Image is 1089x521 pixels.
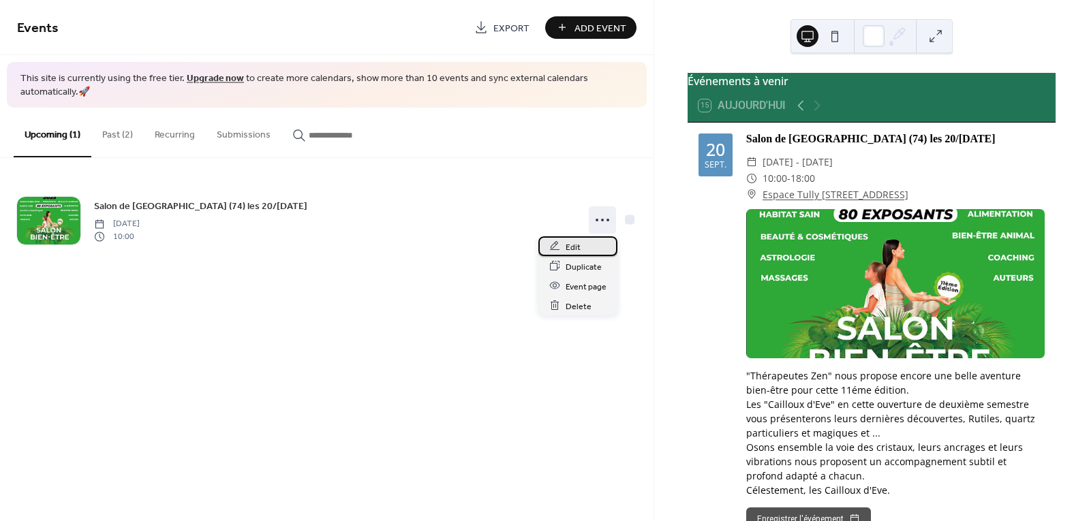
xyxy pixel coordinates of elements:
[787,170,791,187] span: -
[566,259,602,274] span: Duplicate
[706,141,725,158] div: 20
[14,108,91,157] button: Upcoming (1)
[566,299,592,313] span: Delete
[763,170,787,187] span: 10:00
[688,73,1056,89] div: Événements à venir
[791,170,815,187] span: 18:00
[20,72,633,99] span: This site is currently using the free tier. to create more calendars, show more than 10 events an...
[545,16,636,39] button: Add Event
[763,154,833,170] span: [DATE] - [DATE]
[144,108,206,156] button: Recurring
[746,187,757,203] div: ​
[566,240,581,254] span: Edit
[574,21,626,35] span: Add Event
[94,230,140,242] span: 10:00
[187,69,244,88] a: Upgrade now
[746,170,757,187] div: ​
[705,161,726,170] div: sept.
[746,131,1045,147] div: Salon de [GEOGRAPHIC_DATA] (74) les 20/[DATE]
[94,198,307,214] a: Salon de [GEOGRAPHIC_DATA] (74) les 20/[DATE]
[94,200,307,214] span: Salon de [GEOGRAPHIC_DATA] (74) les 20/[DATE]
[746,154,757,170] div: ​
[206,108,281,156] button: Submissions
[94,218,140,230] span: [DATE]
[566,279,607,294] span: Event page
[746,368,1045,497] div: "Thérapeutes Zen" nous propose encore une belle aventure bien-être pour cette 11éme édition. Les ...
[91,108,144,156] button: Past (2)
[493,21,530,35] span: Export
[464,16,540,39] a: Export
[763,187,908,203] a: Espace Tully [STREET_ADDRESS]
[17,15,59,42] span: Events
